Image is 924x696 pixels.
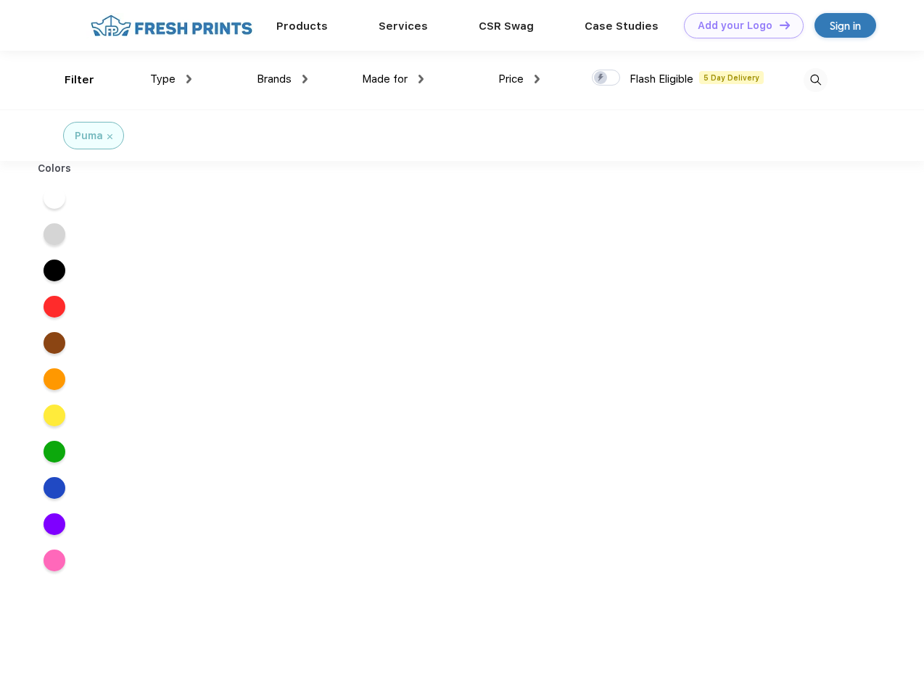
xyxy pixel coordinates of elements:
[379,20,428,33] a: Services
[780,21,790,29] img: DT
[362,72,408,86] span: Made for
[276,20,328,33] a: Products
[302,75,308,83] img: dropdown.png
[418,75,424,83] img: dropdown.png
[107,134,112,139] img: filter_cancel.svg
[479,20,534,33] a: CSR Swag
[535,75,540,83] img: dropdown.png
[75,128,103,144] div: Puma
[699,71,764,84] span: 5 Day Delivery
[186,75,191,83] img: dropdown.png
[804,68,828,92] img: desktop_search.svg
[630,72,693,86] span: Flash Eligible
[27,161,83,176] div: Colors
[498,72,524,86] span: Price
[698,20,772,32] div: Add your Logo
[830,17,861,34] div: Sign in
[65,72,94,88] div: Filter
[814,13,876,38] a: Sign in
[86,13,257,38] img: fo%20logo%202.webp
[150,72,176,86] span: Type
[257,72,292,86] span: Brands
